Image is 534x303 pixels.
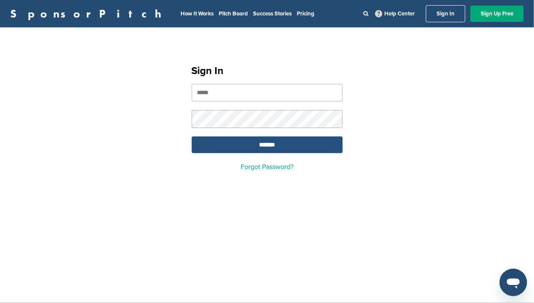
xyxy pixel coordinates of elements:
a: Sign Up Free [471,6,524,22]
a: Pricing [297,10,314,17]
a: Help Center [374,9,416,19]
a: Pitch Board [219,10,248,17]
a: How It Works [181,10,214,17]
a: SponsorPitch [10,8,167,19]
a: Forgot Password? [241,163,293,171]
a: Success Stories [253,10,292,17]
h1: Sign In [192,63,343,79]
iframe: Button to launch messaging window [500,269,527,296]
a: Sign In [426,5,465,22]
